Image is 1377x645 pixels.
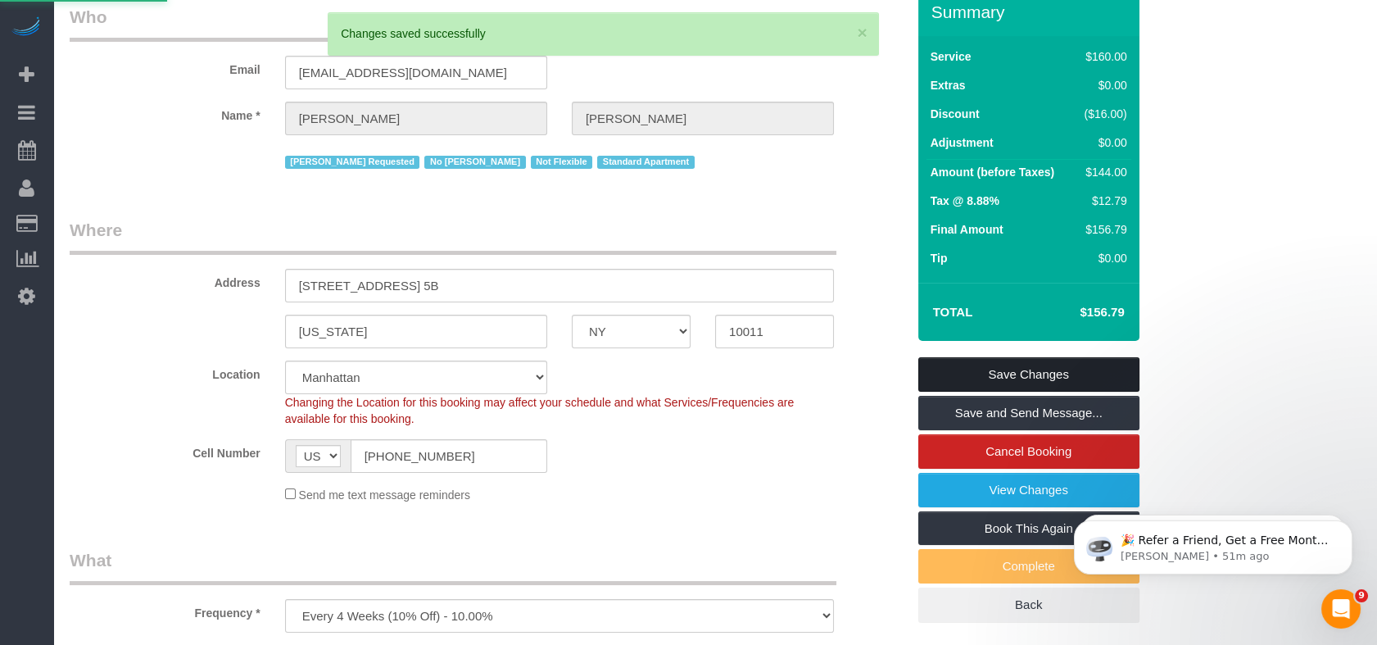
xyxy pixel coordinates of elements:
legend: Who [70,5,836,42]
a: Save Changes [918,357,1139,392]
strong: Total [933,305,973,319]
label: Location [57,361,273,383]
legend: What [70,548,836,585]
input: First Name [285,102,547,135]
input: Zip Code [715,315,834,348]
div: Changes saved successfully [341,25,865,42]
input: Email [285,56,547,89]
label: Service [931,48,972,65]
a: View Changes [918,473,1139,507]
label: Amount (before Taxes) [931,164,1054,180]
label: Name * [57,102,273,124]
div: $0.00 [1078,134,1127,151]
span: [PERSON_NAME] Requested [285,156,420,169]
label: Address [57,269,273,291]
span: Changing the Location for this booking may affect your schedule and what Services/Frequencies are... [285,396,795,425]
img: Automaid Logo [10,16,43,39]
label: Extras [931,77,966,93]
p: Message from Ellie, sent 51m ago [71,63,283,78]
span: Send me text message reminders [299,488,470,502]
input: Last Name [572,102,834,135]
a: Save and Send Message... [918,396,1139,430]
span: No [PERSON_NAME] [424,156,525,169]
div: $0.00 [1078,77,1127,93]
span: 9 [1355,589,1368,602]
h4: $156.79 [1030,306,1124,320]
div: $0.00 [1078,250,1127,266]
h3: Summary [931,2,1131,21]
div: $12.79 [1078,193,1127,209]
div: $160.00 [1078,48,1127,65]
span: Standard Apartment [597,156,695,169]
label: Cell Number [57,439,273,461]
label: Adjustment [931,134,994,151]
span: 🎉 Refer a Friend, Get a Free Month! 🎉 Love Automaid? Share the love! When you refer a friend who ... [71,48,280,224]
input: Cell Number [351,439,547,473]
iframe: Intercom live chat [1321,589,1361,629]
a: Book This Again [918,511,1139,546]
label: Tip [931,250,948,266]
label: Discount [931,106,980,122]
button: × [857,24,867,41]
div: ($16.00) [1078,106,1127,122]
label: Frequency * [57,599,273,621]
div: $144.00 [1078,164,1127,180]
legend: Where [70,218,836,255]
a: Cancel Booking [918,434,1139,469]
div: $156.79 [1078,221,1127,238]
label: Tax @ 8.88% [931,193,999,209]
span: Not Flexible [531,156,593,169]
label: Email [57,56,273,78]
label: Final Amount [931,221,1003,238]
a: Back [918,588,1139,622]
input: City [285,315,547,348]
iframe: Intercom notifications message [1049,486,1377,601]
